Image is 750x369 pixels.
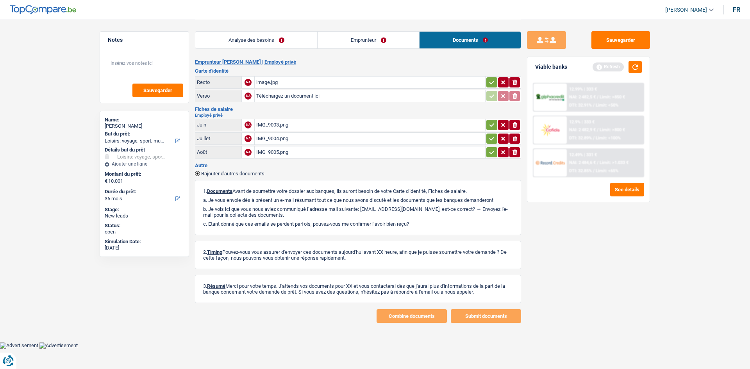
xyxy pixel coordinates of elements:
span: NAI: 2 482,5 € [569,94,596,100]
div: Name: [105,117,184,123]
button: Submit documents [451,309,521,323]
div: image.jpg [256,77,484,88]
span: Documents [207,188,232,194]
h3: Autre [195,163,521,168]
a: Analyse des besoins [195,32,317,48]
div: NA [245,79,252,86]
span: / [593,135,595,141]
div: Recto [197,79,240,85]
img: TopCompare Logo [10,5,76,14]
div: [DATE] [105,245,184,251]
a: [PERSON_NAME] [659,4,714,16]
h2: Emprunteur [PERSON_NAME] | Employé privé [195,59,521,65]
p: b. Je vois ici que vous nous aviez communiqué l’adresse mail suivante: [EMAIL_ADDRESS][DOMAIN_NA... [203,206,513,218]
button: Sauvegarder [591,31,650,49]
span: Limit: >850 € [600,94,625,100]
a: Documents [420,32,521,48]
div: 12.49% | 331 € [569,152,597,157]
p: 1. Avant de soumettre votre dossier aux banques, ils auront besoin de votre Carte d'identité, Fic... [203,188,513,194]
span: / [597,94,598,100]
span: Limit: <100% [596,135,621,141]
div: open [105,229,184,235]
div: [PERSON_NAME] [105,123,184,129]
span: Sauvegarder [143,88,172,93]
div: Stage: [105,207,184,213]
div: 12.99% | 333 € [569,87,597,92]
span: / [597,127,598,132]
span: / [593,103,595,108]
div: Refresh [593,62,624,71]
span: Limit: <50% [596,103,618,108]
div: NA [245,135,252,142]
span: DTI: 32.85% [569,168,592,173]
span: NAI: 2 482,9 € [569,127,596,132]
a: Emprunteur [318,32,419,48]
h3: Carte d'identité [195,68,521,73]
div: IMG_9003.png [256,119,484,131]
div: Verso [197,93,240,99]
div: IMG_9005.png [256,146,484,158]
img: Record Credits [536,155,564,170]
button: Rajouter d'autres documents [195,171,264,176]
div: IMG_9004.png [256,133,484,144]
div: New leads [105,213,184,219]
div: Détails but du prêt [105,147,184,153]
h2: Employé privé [195,113,521,118]
span: DTI: 32.89% [569,135,592,141]
label: But du prêt: [105,131,182,137]
span: Résumé [207,283,225,289]
span: Limit: <65% [596,168,618,173]
h3: Fiches de salaire [195,107,521,112]
label: Durée du prêt: [105,189,182,195]
div: Status: [105,223,184,229]
div: Juillet [197,135,240,141]
div: NA [245,149,252,156]
div: NA [245,93,252,100]
p: a. Je vous envoie dès à présent un e-mail résumant tout ce que nous avons discuté et les doc... [203,197,513,203]
h5: Notes [108,37,181,43]
button: Combine documents [377,309,447,323]
img: AlphaCredit [536,93,564,102]
label: Montant du prêt: [105,171,182,177]
p: c. Etant donné que ces emails se perdent parfois, pouvez-vous me confirmer l’avoir bien reçu? [203,221,513,227]
span: Rajouter d'autres documents [201,171,264,176]
span: Timing [207,249,222,255]
div: 12.9% | 333 € [569,119,595,125]
span: [PERSON_NAME] [665,7,707,13]
div: NA [245,121,252,128]
img: Advertisement [39,342,78,349]
p: 2. Pouvez-vous vous assurer d'envoyer ces documents aujourd'hui avant XX heure, afin que je puiss... [203,249,513,261]
span: NAI: 2 484,6 € [569,160,596,165]
span: Limit: >800 € [600,127,625,132]
img: Cofidis [536,123,564,137]
div: Juin [197,122,240,128]
div: Août [197,149,240,155]
div: Ajouter une ligne [105,161,184,167]
span: DTI: 32.91% [569,103,592,108]
span: / [597,160,598,165]
span: Limit: >1.033 € [600,160,629,165]
button: See details [610,183,644,196]
div: fr [733,6,740,13]
p: 3. Merci pour votre temps. J'attends vos documents pour XX et vous contacterai dès que j'aurai p... [203,283,513,295]
span: € [105,178,107,184]
div: Simulation Date: [105,239,184,245]
div: Viable banks [535,64,567,70]
button: Sauvegarder [132,84,183,97]
span: / [593,168,595,173]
